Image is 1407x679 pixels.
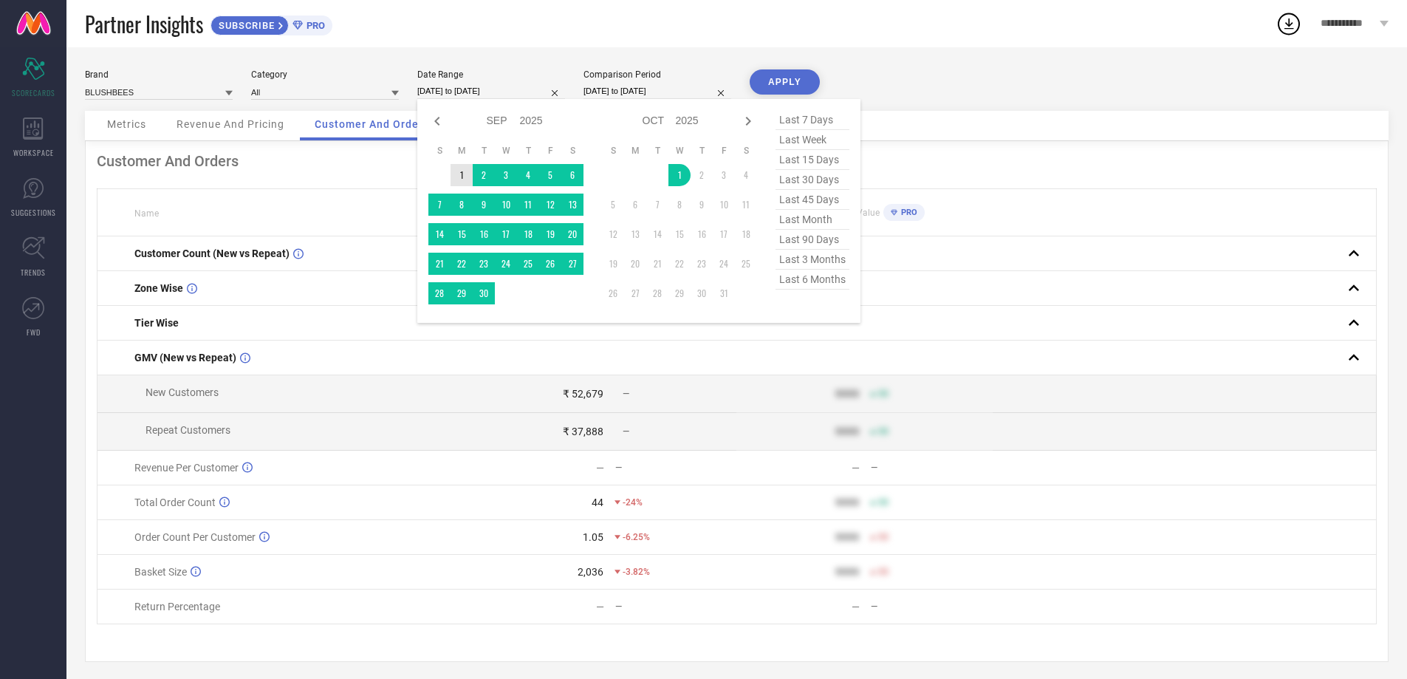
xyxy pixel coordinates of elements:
div: — [596,601,604,613]
div: Brand [85,69,233,80]
td: Fri Oct 10 2025 [713,194,735,216]
span: PRO [897,208,917,217]
input: Select date range [417,83,565,99]
div: — [871,463,992,473]
span: Total Order Count [134,497,216,508]
div: — [852,462,860,474]
td: Thu Oct 30 2025 [691,282,713,304]
td: Tue Oct 07 2025 [646,194,668,216]
span: Repeat Customers [146,424,230,436]
th: Monday [624,145,646,157]
th: Wednesday [495,145,517,157]
span: Tier Wise [134,317,179,329]
span: Order Count Per Customer [134,531,256,543]
td: Sat Sep 27 2025 [561,253,583,275]
div: 44 [592,497,603,508]
span: TRENDS [21,267,46,278]
td: Wed Oct 01 2025 [668,164,691,186]
td: Mon Oct 06 2025 [624,194,646,216]
td: Thu Oct 09 2025 [691,194,713,216]
th: Sunday [602,145,624,157]
td: Mon Oct 13 2025 [624,223,646,245]
td: Fri Sep 19 2025 [539,223,561,245]
td: Mon Sep 08 2025 [451,194,473,216]
td: Wed Oct 29 2025 [668,282,691,304]
span: last 15 days [776,150,849,170]
td: Tue Sep 16 2025 [473,223,495,245]
td: Mon Sep 22 2025 [451,253,473,275]
th: Wednesday [668,145,691,157]
div: Customer And Orders [97,152,1377,170]
td: Wed Sep 24 2025 [495,253,517,275]
div: 9999 [835,566,859,578]
span: last 30 days [776,170,849,190]
td: Tue Sep 02 2025 [473,164,495,186]
td: Sun Sep 28 2025 [428,282,451,304]
th: Tuesday [646,145,668,157]
div: — [871,601,992,612]
div: 9999 [835,531,859,543]
div: — [852,601,860,613]
span: Revenue Per Customer [134,462,239,474]
div: ₹ 37,888 [563,426,603,437]
td: Sun Sep 14 2025 [428,223,451,245]
a: SUBSCRIBEPRO [210,12,332,35]
span: SUGGESTIONS [11,207,56,218]
div: 9999 [835,497,859,508]
div: 9999 [835,388,859,400]
span: last 3 months [776,250,849,270]
div: — [596,462,604,474]
th: Saturday [561,145,583,157]
td: Fri Oct 31 2025 [713,282,735,304]
td: Fri Oct 24 2025 [713,253,735,275]
span: SUBSCRIBE [211,20,278,31]
span: New Customers [146,386,219,398]
span: last 6 months [776,270,849,290]
span: — [623,389,629,399]
td: Wed Oct 22 2025 [668,253,691,275]
span: FWD [27,327,41,338]
span: Customer Count (New vs Repeat) [134,248,290,259]
th: Thursday [691,145,713,157]
input: Select comparison period [583,83,731,99]
td: Wed Sep 03 2025 [495,164,517,186]
td: Thu Oct 23 2025 [691,253,713,275]
span: Metrics [107,118,146,130]
td: Wed Oct 08 2025 [668,194,691,216]
td: Sat Sep 20 2025 [561,223,583,245]
div: 9999 [835,426,859,437]
div: ₹ 52,679 [563,388,603,400]
td: Fri Oct 03 2025 [713,164,735,186]
td: Fri Sep 26 2025 [539,253,561,275]
span: last 7 days [776,110,849,130]
th: Friday [539,145,561,157]
td: Fri Oct 17 2025 [713,223,735,245]
span: 50 [878,567,889,577]
div: — [615,601,736,612]
td: Sun Sep 21 2025 [428,253,451,275]
td: Thu Sep 04 2025 [517,164,539,186]
td: Tue Sep 30 2025 [473,282,495,304]
span: Basket Size [134,566,187,578]
td: Sat Oct 18 2025 [735,223,757,245]
span: SCORECARDS [12,87,55,98]
td: Tue Oct 14 2025 [646,223,668,245]
td: Sat Sep 06 2025 [561,164,583,186]
div: Comparison Period [583,69,731,80]
th: Saturday [735,145,757,157]
td: Thu Sep 18 2025 [517,223,539,245]
td: Thu Oct 16 2025 [691,223,713,245]
span: last month [776,210,849,230]
span: 50 [878,426,889,437]
td: Sun Oct 26 2025 [602,282,624,304]
div: Previous month [428,112,446,130]
button: APPLY [750,69,820,95]
span: -6.25% [623,532,650,542]
td: Sat Sep 13 2025 [561,194,583,216]
div: Date Range [417,69,565,80]
td: Tue Oct 21 2025 [646,253,668,275]
div: 2,036 [578,566,603,578]
span: 50 [878,389,889,399]
div: 1.05 [583,531,603,543]
span: 50 [878,497,889,508]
